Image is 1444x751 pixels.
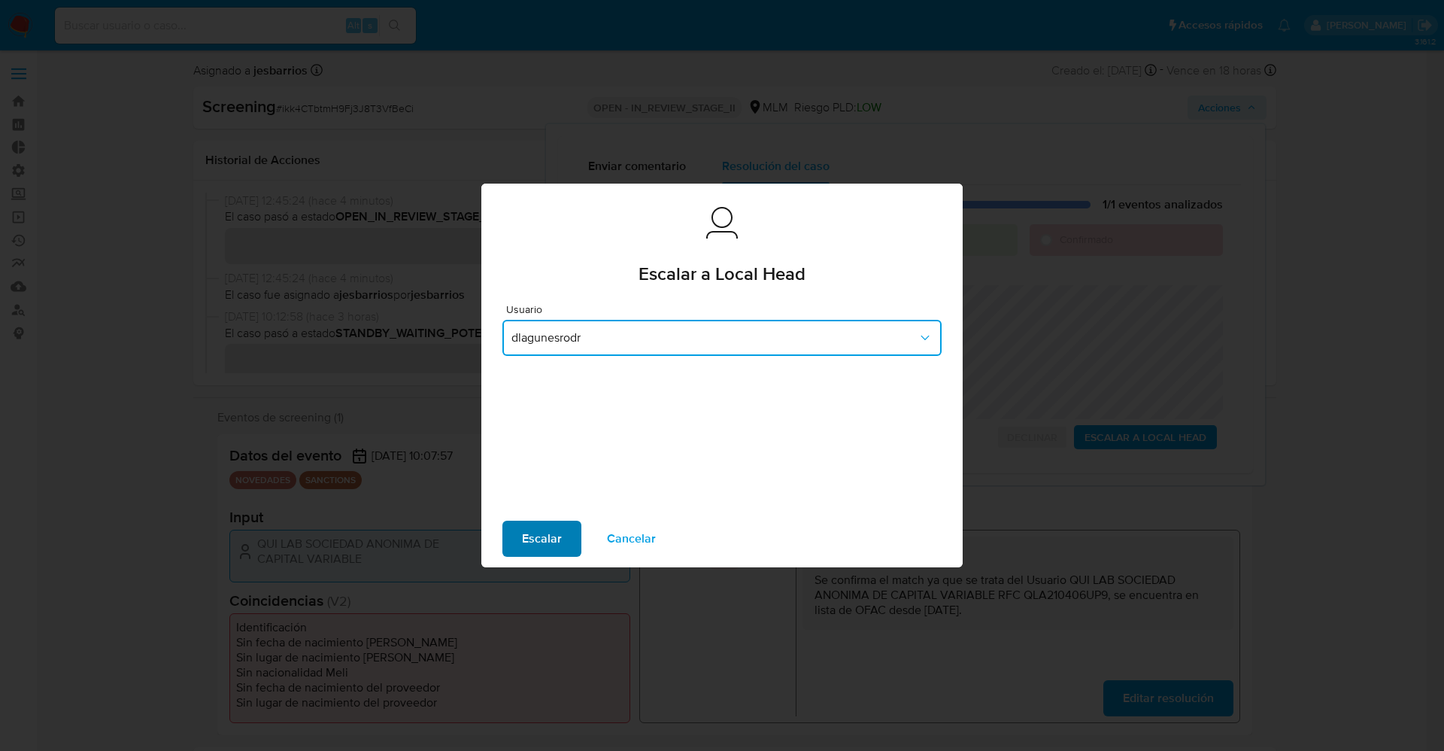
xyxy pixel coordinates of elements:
[502,320,942,356] button: dlagunesrodr
[502,521,581,557] button: Escalar
[522,522,562,555] span: Escalar
[607,522,656,555] span: Cancelar
[506,304,945,315] span: Usuario
[511,330,918,345] span: dlagunesrodr
[587,521,675,557] button: Cancelar
[639,265,805,283] span: Escalar a Local Head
